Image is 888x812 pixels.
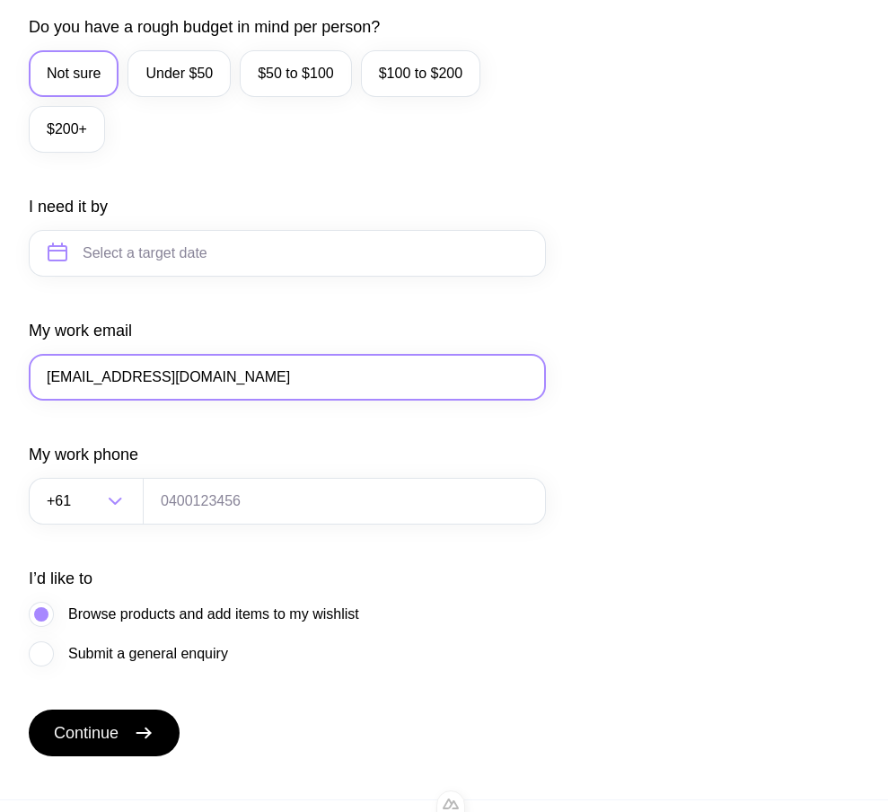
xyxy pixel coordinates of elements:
[29,196,108,217] label: I need it by
[68,643,228,665] span: Submit a general enquiry
[29,478,144,525] div: Search for option
[75,478,102,525] input: Search for option
[68,604,359,625] span: Browse products and add items to my wishlist
[29,444,138,465] label: My work phone
[143,478,546,525] input: 0400123456
[29,320,132,341] label: My work email
[29,568,92,589] label: I’d like to
[361,50,480,97] label: $100 to $200
[54,722,119,744] span: Continue
[29,106,105,153] label: $200+
[29,354,546,401] input: you@email.com
[29,50,119,97] label: Not sure
[29,16,380,38] label: Do you have a rough budget in mind per person?
[47,478,75,525] span: +61
[29,710,180,756] button: Continue
[127,50,231,97] label: Under $50
[29,230,546,277] input: Select a target date
[240,50,352,97] label: $50 to $100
